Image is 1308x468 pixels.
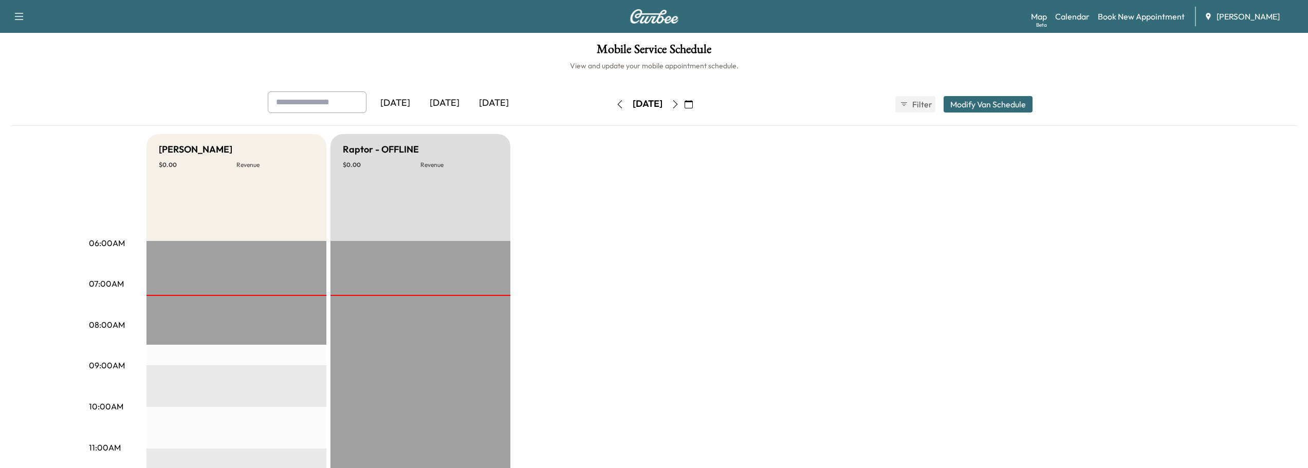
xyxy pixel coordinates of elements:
p: 08:00AM [89,319,125,331]
h5: Raptor - OFFLINE [343,142,419,157]
h6: View and update your mobile appointment schedule. [10,61,1298,71]
h5: [PERSON_NAME] [159,142,232,157]
div: [DATE] [469,91,519,115]
div: [DATE] [633,98,662,110]
div: Beta [1036,21,1047,29]
p: 10:00AM [89,400,123,413]
h1: Mobile Service Schedule [10,43,1298,61]
a: MapBeta [1031,10,1047,23]
a: Calendar [1055,10,1090,23]
p: 07:00AM [89,277,124,290]
p: Revenue [236,161,314,169]
span: Filter [912,98,931,110]
button: Filter [895,96,935,113]
p: $ 0.00 [343,161,420,169]
div: [DATE] [371,91,420,115]
p: 09:00AM [89,359,125,371]
p: 06:00AM [89,237,125,249]
span: [PERSON_NAME] [1217,10,1280,23]
a: Book New Appointment [1098,10,1185,23]
p: $ 0.00 [159,161,236,169]
div: [DATE] [420,91,469,115]
button: Modify Van Schedule [944,96,1033,113]
p: 11:00AM [89,441,121,454]
img: Curbee Logo [630,9,679,24]
p: Revenue [420,161,498,169]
